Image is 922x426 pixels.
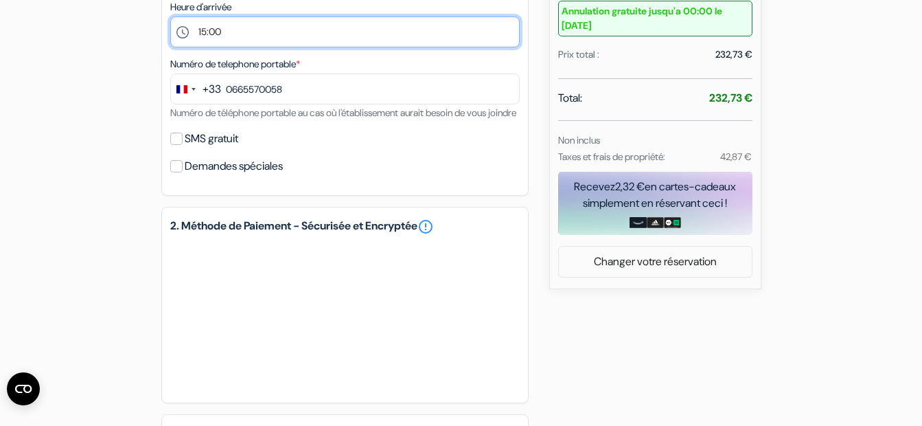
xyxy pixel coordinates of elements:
small: Non inclus [558,134,600,146]
strong: 232,73 € [709,91,752,105]
small: 42,87 € [720,150,752,163]
span: Total: [558,90,582,106]
img: adidas-card.png [647,217,664,228]
small: Taxes et frais de propriété: [558,150,665,163]
span: 2,32 € [615,179,645,194]
label: Numéro de telephone portable [170,57,300,71]
label: Demandes spéciales [185,157,283,176]
label: SMS gratuit [185,129,238,148]
small: Numéro de téléphone portable au cas où l'établissement aurait besoin de vous joindre [170,106,516,119]
input: 6 12 34 56 78 [170,74,520,104]
div: +33 [203,81,221,98]
div: Prix total : [558,47,599,62]
button: Ouvrir le widget CMP [7,372,40,405]
img: uber-uber-eats-card.png [664,217,681,228]
div: 232,73 € [715,47,752,62]
a: Changer votre réservation [559,249,752,275]
img: amazon-card-no-text.png [630,217,647,228]
h5: 2. Méthode de Paiement - Sécurisée et Encryptée [170,218,520,235]
small: Annulation gratuite jusqu'a 00:00 le [DATE] [558,1,752,36]
button: Change country, selected France (+33) [171,74,221,104]
div: Recevez en cartes-cadeaux simplement en réservant ceci ! [558,179,752,212]
a: error_outline [417,218,434,235]
iframe: Cadre de saisie sécurisé pour le paiement [168,238,522,394]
